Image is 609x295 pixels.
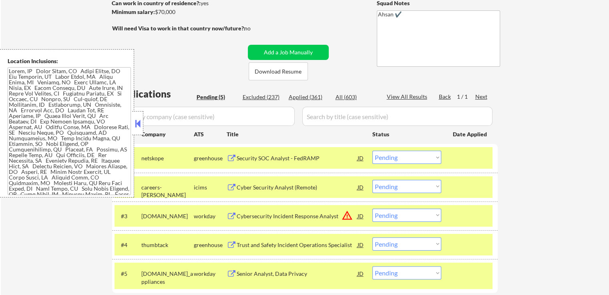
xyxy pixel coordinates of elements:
button: Download Resume [249,62,308,80]
div: View All Results [387,93,430,101]
input: Search by title (case sensitive) [302,107,492,126]
div: netskope [141,154,194,162]
div: workday [194,270,227,278]
div: thumbtack [141,241,194,249]
div: JD [357,209,365,223]
div: #5 [121,270,135,278]
div: Date Applied [453,130,488,138]
input: Search by company (case sensitive) [115,107,295,126]
div: Trust and Safety Incident Operations Specialist [237,241,358,249]
div: #3 [121,212,135,220]
strong: Will need Visa to work in that country now/future?: [112,25,245,32]
div: careers-[PERSON_NAME] [141,183,194,199]
div: Company [141,130,194,138]
button: Add a Job Manually [248,45,329,60]
div: Applied (361) [289,93,329,101]
button: warning_amber [342,210,353,221]
div: Back [439,93,452,101]
div: icims [194,183,227,191]
div: JD [357,151,365,165]
div: greenhouse [194,241,227,249]
div: Cybersecurity Incident Response Analyst [237,212,358,220]
div: Excluded (237) [243,93,283,101]
div: workday [194,212,227,220]
div: Security SOC Analyst - FedRAMP [237,154,358,162]
div: Status [372,127,441,141]
strong: Minimum salary: [112,8,155,15]
div: [DOMAIN_NAME]_appliances [141,270,194,285]
div: 1 / 1 [457,93,475,101]
div: JD [357,180,365,194]
div: [DOMAIN_NAME] [141,212,194,220]
div: Title [227,130,365,138]
div: greenhouse [194,154,227,162]
div: $70,000 [112,8,245,16]
div: All (603) [336,93,376,101]
div: #4 [121,241,135,249]
div: Next [475,93,488,101]
div: no [244,24,267,32]
div: Pending (5) [197,93,237,101]
div: Senior Analyst, Data Privacy [237,270,358,278]
div: JD [357,266,365,281]
div: Location Inclusions: [8,57,131,65]
div: Applications [115,89,194,99]
div: Cyber Security Analyst (Remote) [237,183,358,191]
div: ATS [194,130,227,138]
div: JD [357,237,365,252]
